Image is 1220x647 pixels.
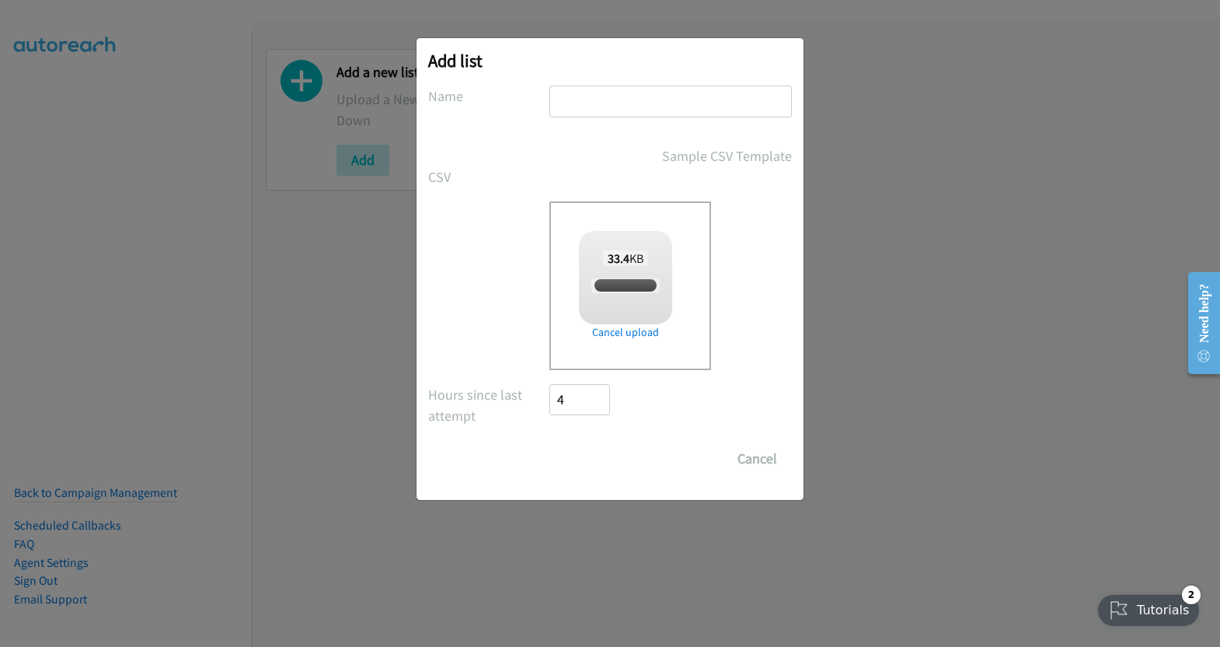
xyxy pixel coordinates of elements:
[662,145,792,166] a: Sample CSV Template
[591,278,659,293] span: split_2(14).csv
[579,324,672,341] a: Cancel upload
[428,166,549,187] label: CSV
[428,384,549,426] label: Hours since last attempt
[608,250,629,266] strong: 33.4
[723,443,792,474] button: Cancel
[428,50,792,72] h2: Add list
[603,250,649,266] span: KB
[428,86,549,107] label: Name
[1176,261,1220,385] iframe: Resource Center
[1089,579,1208,635] iframe: Checklist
